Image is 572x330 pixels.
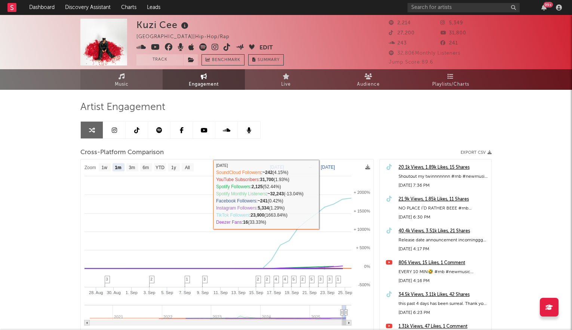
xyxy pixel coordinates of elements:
a: Benchmark [202,54,245,65]
span: Music [115,80,129,89]
text: -500% [358,282,370,287]
text: 13. Sep [231,290,246,295]
span: 31,800 [440,31,466,36]
text: + 2000% [354,190,370,195]
a: Audience [327,69,409,90]
span: 2,214 [389,21,411,25]
text: 6m [143,165,149,170]
div: [GEOGRAPHIC_DATA] | Hip-Hop/Rap [136,33,238,42]
span: Artist Engagement [80,103,165,112]
text: 5. Sep [161,290,173,295]
span: 4 [284,277,286,281]
span: Benchmark [212,56,240,65]
a: Live [245,69,327,90]
span: Audience [357,80,380,89]
text: 19. Sep [285,290,299,295]
button: Export CSV [461,150,492,155]
span: 2 [257,277,259,281]
a: 40.4k Views, 3.51k Likes, 21 Shares [399,227,488,236]
text: YTD [156,165,164,170]
a: 34.5k Views, 3.11k Likes, 42 Shares [399,290,488,299]
button: Summary [248,54,284,65]
text: 21. Sep [302,290,317,295]
span: 1 [337,277,339,281]
div: this past 4 days has been surreal. Thank you again for all the love on “Rather Be” working day n ... [399,299,488,308]
div: [DATE] 6:30 PM [399,213,488,222]
div: [DATE] 4:17 PM [399,245,488,254]
span: 4 [275,277,277,281]
text: All [185,165,190,170]
text: 0% [364,264,370,269]
a: 21.9k Views, 1.85k Likes, 11 Shares [399,195,488,204]
text: [DATE] [270,165,284,170]
div: [DATE] 4:16 PM [399,276,488,285]
div: EVERY 10 MIN🤣 #rnb #newmusic #chrisbrown #singer [399,268,488,276]
text: 7. Sep [179,290,191,295]
span: 243 [389,41,407,46]
text: 25. Sep [338,290,352,295]
span: Jump Score: 89.6 [389,60,433,65]
button: Edit [259,43,273,53]
span: Cross-Platform Comparison [80,148,164,157]
span: 3 [328,277,330,281]
text: 17. Sep [267,290,281,295]
a: Music [80,69,163,90]
text: + 1500% [354,209,370,213]
text: 9. Sep [197,290,209,295]
div: Shoutout my twinnnnnnn #rnb #newmusic #chrisbrown #singer [399,172,488,181]
span: Summary [258,58,280,62]
span: 2 [301,277,304,281]
div: [DATE] 7:36 PM [399,181,488,190]
span: Live [281,80,291,89]
span: 3 [319,277,322,281]
span: Playlists/Charts [432,80,469,89]
div: Kuzi Cee [136,19,190,31]
span: 5 [292,277,295,281]
a: Playlists/Charts [409,69,492,90]
div: Release date announcement incomingggg 😮‍💨😮‍💨 #rnb #newmusic #chrisbrown #singer [399,236,488,245]
text: 28. Aug [89,290,103,295]
span: 1 [186,277,188,281]
text: 30. Aug [107,290,121,295]
span: Engagement [189,80,219,89]
span: 32,806 Monthly Listeners [389,51,461,56]
text: 3. Sep [144,290,156,295]
text: + 1000% [354,227,370,232]
span: 3 [106,277,108,281]
button: Track [136,54,183,65]
span: 3 [203,277,206,281]
div: NO PLACE I’D RATHER BEEE #rnb #newmusic #chrisbrown #singer [399,204,488,213]
span: 5 [310,277,313,281]
a: 20.1k Views, 1.89k Likes, 15 Shares [399,163,488,172]
text: 15. Sep [249,290,263,295]
text: 11. Sep [213,290,228,295]
input: Search for artists [408,3,520,12]
text: 1. Sep [126,290,138,295]
text: 23. Sep [320,290,335,295]
text: 3m [129,165,135,170]
span: 241 [440,41,458,46]
text: 1m [115,165,121,170]
text: 1y [171,165,176,170]
span: 2 [266,277,268,281]
span: 2 [150,277,153,281]
span: 27,200 [389,31,415,36]
text: + 500% [356,245,370,250]
div: 99 + [544,2,553,7]
a: Engagement [163,69,245,90]
a: 806 Views, 15 Likes, 1 Comment [399,259,488,268]
button: 99+ [541,4,547,10]
text: Zoom [84,165,96,170]
div: [DATE] 6:23 PM [399,308,488,317]
text: 1w [102,165,108,170]
text: [DATE] [321,165,335,170]
text: → [308,165,313,170]
span: 5,349 [440,21,463,25]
